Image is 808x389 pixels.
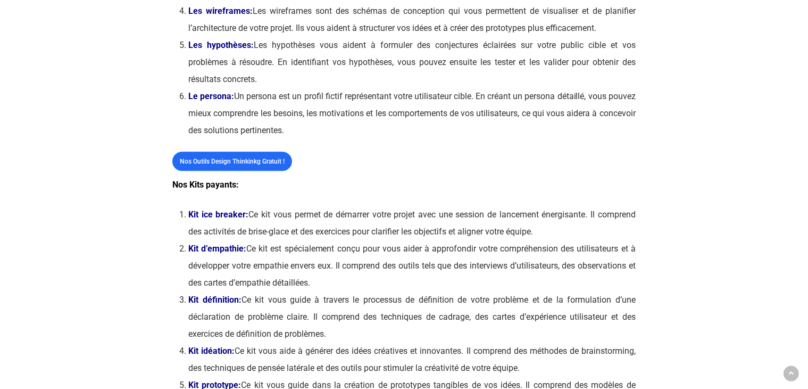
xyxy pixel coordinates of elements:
[172,152,292,171] a: Nos outils Design Thinkinkg gratuit !
[188,209,248,220] span: Kit ice breaker:
[188,346,235,356] strong: Kit idéation:
[188,3,636,37] li: Les wireframes sont des schémas de conception qui vous permettent de visualiser et de planifier l...
[188,37,636,88] li: Les hypothèses vous aident à formuler des conjectures éclairées sur votre public cible et vos pro...
[188,91,234,101] span: Le persona:
[188,240,636,291] li: Ce kit est spécialement conçu pour vous aider à approfondir votre compréhension des utilisateurs ...
[188,291,636,343] li: Ce kit vous guide à travers le processus de définition de votre problème et de la formulation d’u...
[188,88,636,139] li: Un persona est un profil fictif représentant votre utilisateur cible. En créant un persona détail...
[188,343,636,377] li: Ce kit vous aide à générer des idées créatives et innovantes. Il comprend des méthodes de brainst...
[188,6,253,16] strong: Les wireframes:
[188,295,241,305] span: Kit définition:
[188,40,254,50] span: Les hypothèses:
[172,180,239,190] a: Nos Kits payants:
[180,156,285,167] span: Nos outils Design Thinkinkg gratuit !
[188,206,636,240] li: Ce kit vous permet de démarrer votre projet avec une session de lancement énergisante. Il compren...
[188,244,246,254] strong: Kit d’empathie:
